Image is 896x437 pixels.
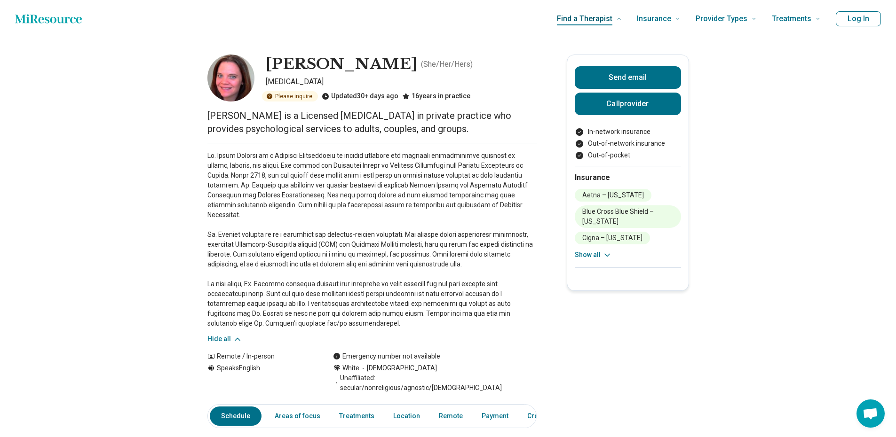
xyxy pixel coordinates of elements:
a: Areas of focus [269,406,326,426]
p: [PERSON_NAME] is a Licensed [MEDICAL_DATA] in private practice who provides psychological service... [207,109,537,135]
li: Out-of-network insurance [575,139,681,148]
h1: [PERSON_NAME] [266,55,417,74]
p: Lo. Ipsum Dolorsi am c Adipisci Elitseddoeiu te incidid utlabore etd magnaali enimadminimve quisn... [207,151,537,328]
span: [DEMOGRAPHIC_DATA] [359,363,437,373]
a: Treatments [333,406,380,426]
li: Aetna – [US_STATE] [575,189,651,202]
ul: Payment options [575,127,681,160]
button: Callprovider [575,93,681,115]
li: Blue Cross Blue Shield – [US_STATE] [575,205,681,228]
div: Open chat [856,399,885,428]
a: Home page [15,9,82,28]
a: Payment [476,406,514,426]
a: Remote [433,406,468,426]
div: Updated 30+ days ago [322,91,398,101]
a: Schedule [210,406,262,426]
button: Show all [575,250,612,260]
span: Treatments [772,12,811,25]
button: Log In [836,11,881,26]
div: 16 years in practice [402,91,470,101]
span: Provider Types [696,12,747,25]
h2: Insurance [575,172,681,183]
a: Credentials [522,406,569,426]
span: White [342,363,359,373]
div: Remote / In-person [207,351,314,361]
div: Speaks English [207,363,314,393]
button: Send email [575,66,681,89]
p: ( She/Her/Hers ) [421,59,473,70]
span: Find a Therapist [557,12,612,25]
img: Garen Weitman, Psychologist [207,55,254,101]
div: Please inquire [262,91,318,101]
span: Unaffiliated: secular/nonreligious/agnostic/[DEMOGRAPHIC_DATA] [333,373,537,393]
li: Cigna – [US_STATE] [575,232,650,244]
button: Hide all [207,334,242,344]
a: Location [388,406,426,426]
p: [MEDICAL_DATA] [266,76,537,87]
li: Out-of-pocket [575,150,681,160]
div: Emergency number not available [333,351,440,361]
span: Insurance [637,12,671,25]
li: In-network insurance [575,127,681,137]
